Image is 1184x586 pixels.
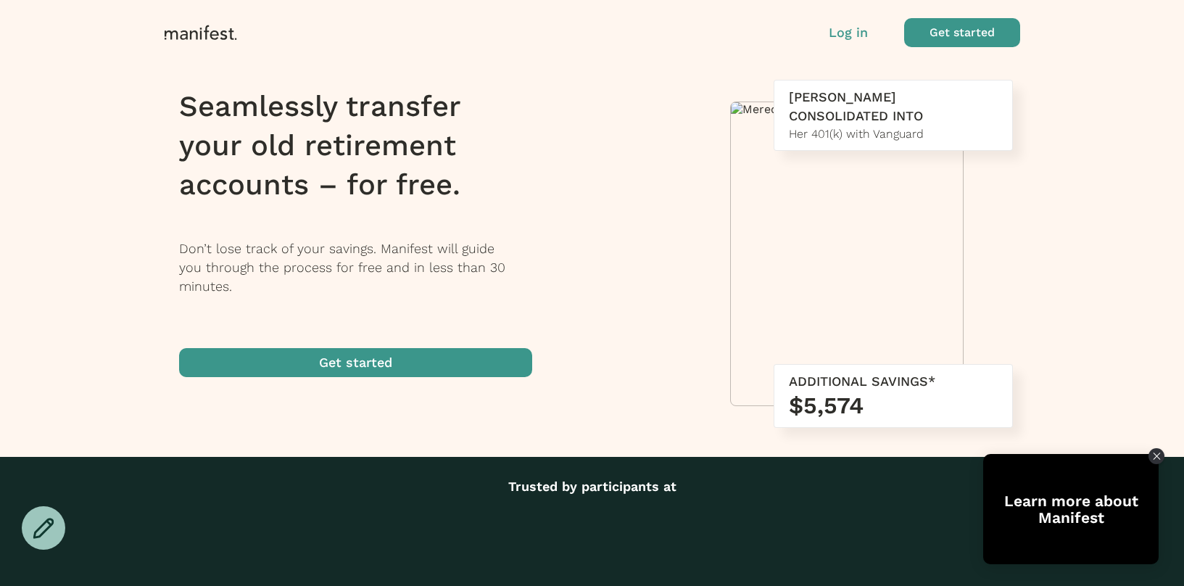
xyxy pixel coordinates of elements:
img: Meredith [731,102,963,116]
button: Get started [179,348,532,377]
div: Open Tolstoy widget [983,454,1159,564]
h3: $5,574 [789,391,998,420]
div: [PERSON_NAME] CONSOLIDATED INTO [789,88,998,125]
div: Learn more about Manifest [983,492,1159,526]
button: Get started [904,18,1020,47]
p: Don’t lose track of your savings. Manifest will guide you through the process for free and in les... [179,239,551,296]
button: Log in [829,23,868,42]
h1: Seamlessly transfer your old retirement accounts – for free. [179,87,551,205]
div: Tolstoy bubble widget [983,454,1159,564]
div: Her 401(k) with Vanguard [789,125,998,143]
div: Open Tolstoy [983,454,1159,564]
div: ADDITIONAL SAVINGS* [789,372,998,391]
div: Close Tolstoy widget [1148,448,1164,464]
